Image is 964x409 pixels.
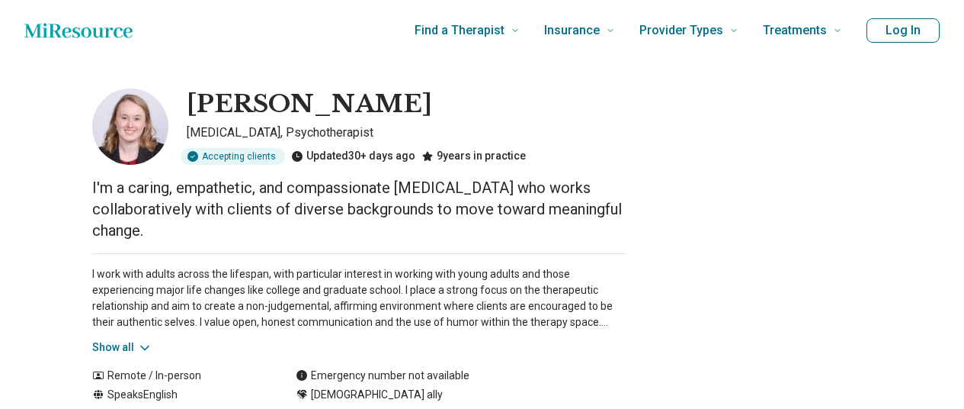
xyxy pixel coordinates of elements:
button: Log In [866,18,940,43]
div: Emergency number not available [296,368,469,384]
div: Updated 30+ days ago [291,148,415,165]
span: Find a Therapist [415,20,504,41]
span: [DEMOGRAPHIC_DATA] ally [311,387,443,403]
h1: [PERSON_NAME] [187,89,432,121]
div: Speaks English [92,387,265,403]
img: Marysa Clark, Psychologist [92,89,168,165]
div: Remote / In-person [92,368,265,384]
div: 9 years in practice [421,148,526,165]
p: [MEDICAL_DATA], Psychotherapist [187,124,626,142]
button: Show all [92,340,152,356]
span: Insurance [544,20,600,41]
span: Treatments [763,20,827,41]
span: Provider Types [639,20,723,41]
p: I work with adults across the lifespan, with particular interest in working with young adults and... [92,266,626,330]
p: I'm a caring, empathetic, and compassionate [MEDICAL_DATA] who works collaboratively with clients... [92,177,626,241]
div: Accepting clients [181,148,285,165]
a: Home page [24,15,133,46]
